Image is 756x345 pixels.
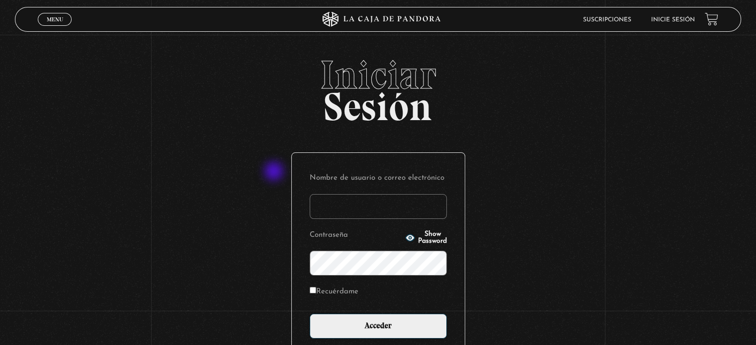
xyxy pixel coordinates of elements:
[47,16,63,22] span: Menu
[418,231,447,245] span: Show Password
[43,25,67,32] span: Cerrar
[583,17,631,23] a: Suscripciones
[310,314,447,339] input: Acceder
[310,287,316,293] input: Recuérdame
[15,55,741,95] span: Iniciar
[310,171,447,186] label: Nombre de usuario o correo electrónico
[310,228,402,243] label: Contraseña
[651,17,695,23] a: Inicie sesión
[310,284,358,300] label: Recuérdame
[405,231,447,245] button: Show Password
[705,12,718,26] a: View your shopping cart
[15,55,741,119] h2: Sesión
